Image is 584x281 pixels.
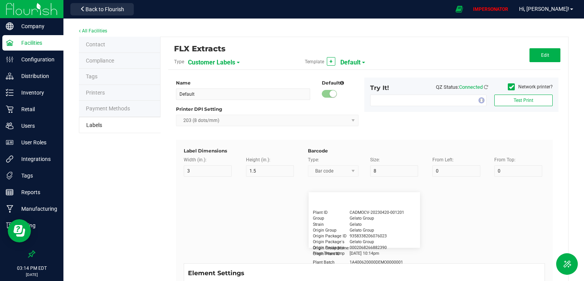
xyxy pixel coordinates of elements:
div: Barcode [308,147,545,154]
span: Strain [313,222,349,228]
label: Try It! [370,83,389,93]
p: Inventory [14,88,60,97]
p: Configuration [14,55,60,64]
div: Printer DPI Setting [176,106,359,113]
i: Setting a non-default template as the new default will also update the existing default. Default ... [340,81,344,85]
span: 0002068266882390 [350,245,387,251]
label: Network printer? [508,83,553,90]
inline-svg: Reports [6,188,14,196]
inline-svg: Facilities [6,39,14,47]
inline-svg: Inventory [6,89,14,96]
span: Origin Group [313,227,349,234]
span: Origin Package's Origin Plant ID [313,245,349,257]
p: Distribution [14,71,60,81]
button: Back to Flourish [70,3,134,15]
span: Gelato Group [350,215,374,222]
span: Origin Package's Origin Group Name [313,239,349,251]
span: Contact [86,41,105,47]
span: NO DATA FOUND [370,95,487,106]
span: QZ Status: [436,84,488,90]
inline-svg: Manufacturing [6,205,14,213]
p: User Roles [14,138,60,147]
inline-svg: Retail [6,105,14,113]
span: 1A400620000DEMO0000001 [350,259,403,266]
label: Size: [370,156,380,163]
p: Facilities [14,38,60,47]
span: Template [305,55,324,68]
span: Group [313,215,349,222]
span: Connected [459,84,483,90]
iframe: Resource center [8,219,31,242]
p: Billing [14,221,60,230]
p: IMPERSONATOR [470,6,511,13]
a: All Facilities [79,28,107,34]
span: Customer Labels [188,56,235,69]
span: State Registry [86,58,114,64]
label: Height (in.): [246,156,270,163]
inline-svg: Tags [6,172,14,179]
span: Hi, [PERSON_NAME]! [519,6,569,12]
span: Edit [541,52,549,58]
inline-svg: Billing [6,222,14,229]
p: Tags [14,171,60,180]
span: Type [174,55,184,68]
p: Manufacturing [14,204,60,213]
a: Default [340,59,360,66]
p: 03:14 PM EDT [3,265,60,272]
span: Plant Timestamp [313,251,349,257]
label: Pin the sidebar to full width on large screens [28,250,36,258]
inline-svg: Distribution [6,72,14,80]
div: Default [322,80,359,86]
p: Company [14,22,60,31]
span: + [330,58,333,64]
p: Users [14,121,60,130]
span: Gelato [350,222,362,228]
span: CADMOCV-20230420-001201 [350,210,404,216]
label: From Top: [494,156,516,163]
inline-svg: Users [6,122,14,130]
div: Label Dimensions [184,147,296,154]
button: Test Print [494,95,553,106]
inline-svg: User Roles [6,139,14,146]
div: Name [176,80,310,86]
span: Gelato Group [350,227,374,234]
span: 9358338206076023 [350,233,387,239]
inline-svg: Configuration [6,56,14,63]
p: Integrations [14,154,60,164]
span: Open Ecommerce Menu [451,2,468,17]
p: [DATE] [3,272,60,278]
p: Reports [14,188,60,197]
span: Label Maker [86,122,102,128]
span: Payment Methods [86,105,130,112]
span: Plant Batch [313,259,349,266]
span: [DATE] 10:14pm [350,251,379,257]
submit-button: Add new template [327,57,335,66]
label: Type: [308,156,319,163]
span: Plant ID [313,210,349,216]
span: Printers [86,90,105,96]
span: Gelato Group [350,239,374,245]
inline-svg: Integrations [6,155,14,163]
button: + [327,57,335,66]
label: Width (in.): [184,156,207,163]
span: Test Print [514,98,533,103]
span: Tags [86,73,97,80]
span: Default [340,56,360,69]
span: Back to Flourish [85,6,124,12]
div: Element Settings [188,267,244,279]
a: Customer Labels [188,59,235,66]
button: Toggle Menu [556,253,578,275]
p: Retail [14,105,60,114]
button: Edit [529,48,560,62]
label: From Left: [432,156,454,163]
span: Origin Package ID [313,233,349,239]
div: FLX Extracts [174,42,424,55]
inline-svg: Company [6,22,14,30]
